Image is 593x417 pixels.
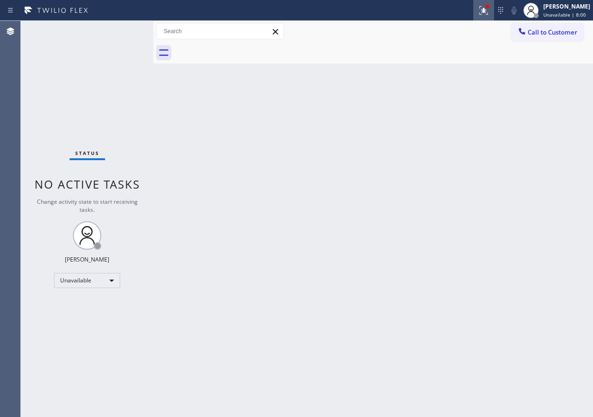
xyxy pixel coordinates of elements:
span: Call to Customer [528,28,577,36]
button: Call to Customer [511,23,584,41]
div: [PERSON_NAME] [543,2,590,10]
input: Search [157,24,283,39]
span: Unavailable | 8:00 [543,11,586,18]
span: No active tasks [35,176,140,192]
span: Change activity state to start receiving tasks. [37,198,138,214]
button: Mute [507,4,521,17]
div: Unavailable [54,273,120,288]
div: [PERSON_NAME] [65,255,109,263]
span: Status [75,150,99,156]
